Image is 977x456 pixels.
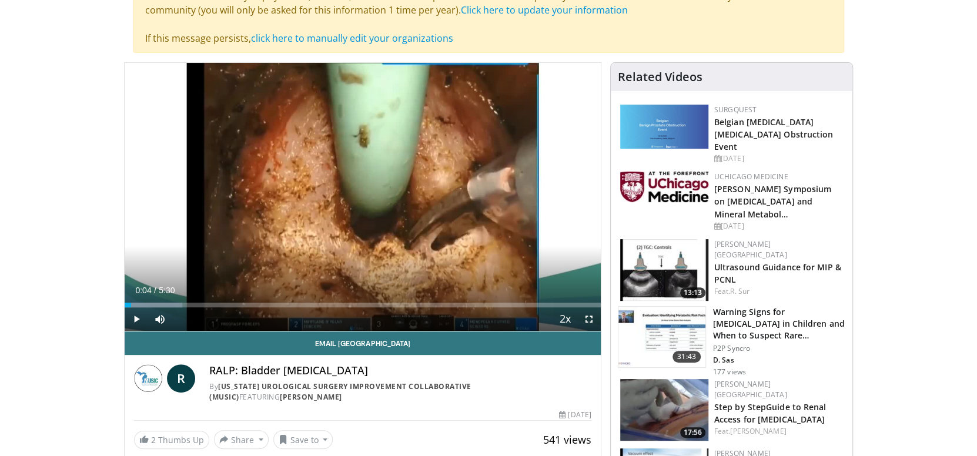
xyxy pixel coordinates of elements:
a: [PERSON_NAME] [280,392,342,402]
button: Share [214,430,269,449]
p: D. Sas [713,356,845,365]
h4: Related Videos [618,70,702,84]
img: b1bc6859-4bdd-4be1-8442-b8b8c53ce8a1.150x105_q85_crop-smart_upscale.jpg [618,307,705,368]
div: [DATE] [714,153,843,164]
span: 2 [151,434,156,445]
img: be78edef-9c83-4ca4-81c3-bb590ce75b9a.150x105_q85_crop-smart_upscale.jpg [620,379,708,441]
div: Feat. [714,426,843,437]
span: 5:30 [159,286,175,295]
a: Step by StepGuide to Renal Access for [MEDICAL_DATA] [714,401,827,425]
span: 0:04 [135,286,151,295]
a: R [167,364,195,393]
img: ae74b246-eda0-4548-a041-8444a00e0b2d.150x105_q85_crop-smart_upscale.jpg [620,239,708,301]
p: 177 views [713,367,746,377]
img: 5f87bdfb-7fdf-48f0-85f3-b6bcda6427bf.jpg.150x105_q85_autocrop_double_scale_upscale_version-0.2.jpg [620,172,708,202]
a: Email [GEOGRAPHIC_DATA] [125,331,601,355]
a: UChicago Medicine [714,172,788,182]
video-js: Video Player [125,63,601,331]
div: Feat. [714,286,843,297]
a: 17:56 [620,379,708,441]
span: 31:43 [672,351,701,363]
button: Save to [273,430,333,449]
div: Progress Bar [125,303,601,307]
img: 08d442d2-9bc4-4584-b7ef-4efa69e0f34c.png.150x105_q85_autocrop_double_scale_upscale_version-0.2.png [620,105,708,149]
h3: Warning Signs for [MEDICAL_DATA] in Children and When to Suspect Rare… [713,306,845,341]
a: 31:43 Warning Signs for [MEDICAL_DATA] in Children and When to Suspect Rare… P2P Syncro D. Sas 17... [618,306,845,377]
a: click here to manually edit your organizations [251,32,453,45]
div: [DATE] [559,410,591,420]
a: [PERSON_NAME] [730,426,786,436]
a: Belgian [MEDICAL_DATA] [MEDICAL_DATA] Obstruction Event [714,116,834,152]
a: 2 Thumbs Up [134,431,209,449]
span: 541 views [543,432,591,447]
a: [PERSON_NAME] [GEOGRAPHIC_DATA] [714,379,787,400]
a: [PERSON_NAME] [GEOGRAPHIC_DATA] [714,239,787,260]
div: By FEATURING [209,381,591,403]
button: Playback Rate [554,307,577,331]
button: Fullscreen [577,307,601,331]
a: Ultrasound Guidance for MIP & PCNL [714,261,841,285]
a: [US_STATE] Urological Surgery Improvement Collaborative (MUSIC) [209,381,471,402]
a: Surgquest [714,105,757,115]
a: R. Sur [730,286,750,296]
button: Play [125,307,148,331]
h4: RALP: Bladder [MEDICAL_DATA] [209,364,591,377]
p: P2P Syncro [713,344,845,353]
a: [PERSON_NAME] Symposium on [MEDICAL_DATA] and Mineral Metabol… [714,183,831,219]
img: Michigan Urological Surgery Improvement Collaborative (MUSIC) [134,364,162,393]
span: / [154,286,156,295]
div: [DATE] [714,221,843,232]
span: 13:13 [680,287,705,298]
a: 13:13 [620,239,708,301]
a: Click here to update your information [461,4,628,16]
span: 17:56 [680,427,705,438]
button: Mute [148,307,172,331]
